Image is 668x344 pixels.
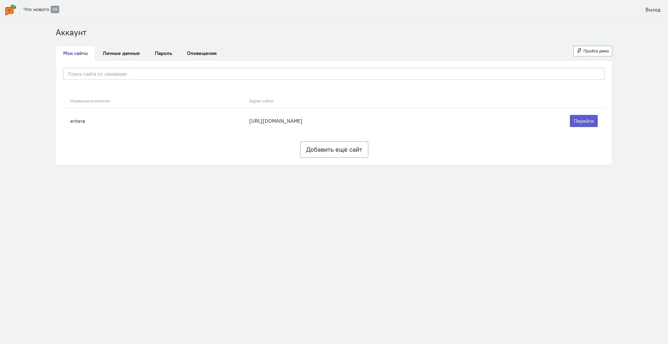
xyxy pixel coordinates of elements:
img: carrot-quest.svg [5,5,16,15]
a: Перейти [570,115,598,127]
a: Что нового 39 [20,3,63,16]
a: Выход [642,4,664,16]
th: Адрес сайта [246,94,465,108]
a: Мои сайты [56,46,95,61]
th: Название компании [63,94,246,108]
button: Пройти демо [573,46,613,56]
span: Пройти демо [583,48,609,54]
span: Что нового [24,6,49,12]
td: entera [63,107,246,134]
span: 39 [51,6,59,13]
td: [URL][DOMAIN_NAME] [246,107,465,134]
li: Аккаунт [56,27,86,39]
a: Оповещения [179,46,224,61]
input: Поиск сайта по названию [63,68,605,80]
a: Личные данные [95,46,147,61]
nav: breadcrumb [56,27,612,39]
button: Добавить ещё сайт [300,141,368,158]
a: Пароль [147,46,179,61]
